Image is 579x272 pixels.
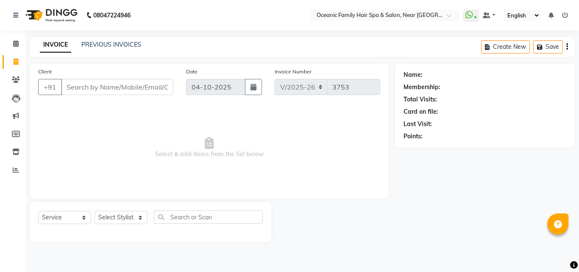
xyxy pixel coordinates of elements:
input: Search by Name/Mobile/Email/Code [61,79,173,95]
button: +91 [38,79,62,95]
label: Client [38,68,52,76]
div: Name: [404,70,423,79]
label: Invoice Number [275,68,312,76]
div: Last Visit: [404,120,432,129]
img: logo [22,3,80,27]
a: PREVIOUS INVOICES [81,41,141,48]
b: 08047224946 [93,3,131,27]
div: Total Visits: [404,95,437,104]
span: Select & add items from the list below [38,105,380,190]
div: Card on file: [404,107,438,116]
button: Create New [481,40,530,53]
a: INVOICE [40,37,71,53]
button: Save [533,40,563,53]
input: Search or Scan [154,210,263,224]
label: Date [186,68,198,76]
div: Membership: [404,83,440,92]
div: Points: [404,132,423,141]
iframe: chat widget [543,238,571,264]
